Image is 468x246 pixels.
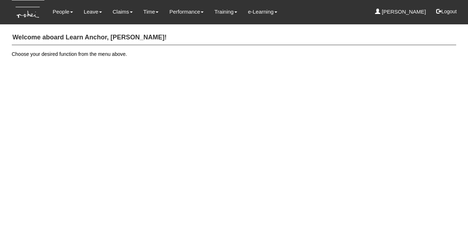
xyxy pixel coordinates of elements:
[214,4,237,20] a: Training
[143,4,159,20] a: Time
[53,4,73,20] a: People
[431,3,462,20] button: Logout
[113,4,133,20] a: Claims
[12,0,44,24] img: KTs7HI1dOZG7tu7pUkOpGGQAiEQAiEQAj0IhBB1wtXDg6BEAiBEAiBEAiB4RGIoBtemSRFIRACIRACIRACIdCLQARdL1w5OAR...
[12,50,457,58] p: Choose your desired function from the menu above.
[169,4,204,20] a: Performance
[248,4,277,20] a: e-Learning
[12,30,457,45] h4: Welcome aboard Learn Anchor, [PERSON_NAME]!
[375,4,426,20] a: [PERSON_NAME]
[84,4,102,20] a: Leave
